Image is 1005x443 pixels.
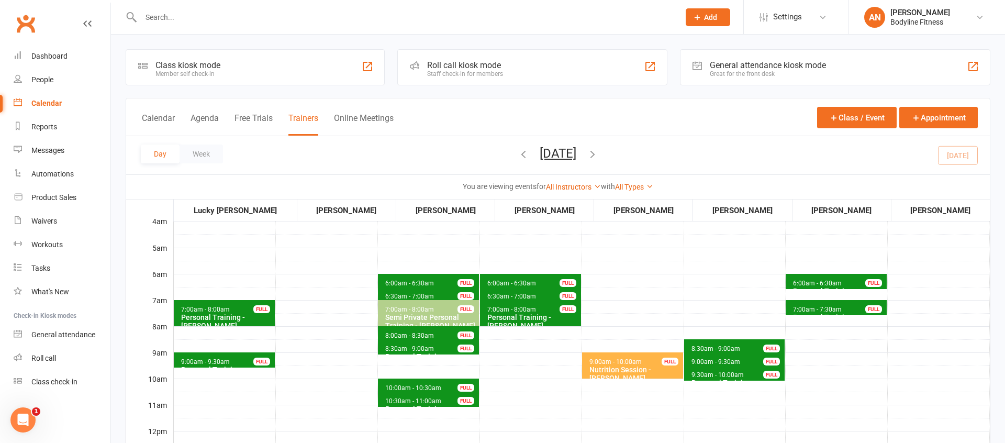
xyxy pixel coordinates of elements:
[385,332,434,339] span: 8:00am - 8:30am
[253,305,270,313] div: FULL
[14,233,110,257] a: Workouts
[14,323,110,347] a: General attendance kiosk mode
[763,371,780,379] div: FULL
[31,52,68,60] div: Dashboard
[181,358,230,366] span: 9:00am - 9:30am
[792,280,842,287] span: 6:00am - 6:30am
[792,287,885,304] div: Personal Training - [PERSON_NAME]
[457,384,474,392] div: FULL
[710,70,826,77] div: Great for the front desk
[487,293,537,300] span: 6:30am - 7:00am
[385,352,477,369] div: Personal Training - [PERSON_NAME]
[155,60,220,70] div: Class kiosk mode
[14,45,110,68] a: Dashboard
[694,204,791,217] div: [PERSON_NAME]
[126,216,173,242] div: 4am
[385,397,442,405] span: 10:30am - 11:00am
[126,242,173,269] div: 5am
[14,280,110,304] a: What's New
[560,305,576,313] div: FULL
[14,162,110,186] a: Automations
[31,264,50,272] div: Tasks
[691,371,744,379] span: 9:30am - 10:00am
[601,182,615,191] strong: with
[457,345,474,352] div: FULL
[763,345,780,352] div: FULL
[181,306,230,313] span: 7:00am - 8:00am
[899,107,978,128] button: Appointment
[865,279,882,287] div: FULL
[385,293,434,300] span: 6:30am - 7:00am
[691,379,783,395] div: Personal Training - [PERSON_NAME]
[385,306,434,313] span: 7:00am - 8:00am
[385,405,477,422] div: Personal Training - [PERSON_NAME]
[180,145,223,163] button: Week
[892,204,989,217] div: [PERSON_NAME]
[537,182,546,191] strong: for
[457,331,474,339] div: FULL
[463,182,537,191] strong: You are viewing events
[385,345,434,352] span: 8:30am - 9:00am
[865,305,882,313] div: FULL
[792,306,842,313] span: 7:00am - 7:30am
[13,10,39,37] a: Clubworx
[773,5,802,29] span: Settings
[487,313,579,330] div: Personal Training - [PERSON_NAME]
[691,358,741,366] span: 9:00am - 9:30am
[142,113,175,136] button: Calendar
[138,10,672,25] input: Search...
[31,354,56,362] div: Roll call
[817,107,897,128] button: Class / Event
[334,113,394,136] button: Online Meetings
[560,292,576,300] div: FULL
[864,7,885,28] div: AN
[181,366,273,382] div: Personal Training - [PERSON_NAME]
[126,295,173,321] div: 7am
[31,240,63,249] div: Workouts
[181,313,273,330] div: Personal Training - [PERSON_NAME]
[14,209,110,233] a: Waivers
[686,8,730,26] button: Add
[32,407,40,416] span: 1
[253,358,270,366] div: FULL
[174,204,296,217] div: Lucky [PERSON_NAME]
[487,306,537,313] span: 7:00am - 8:00am
[14,68,110,92] a: People
[126,321,173,347] div: 8am
[589,366,681,382] div: Nutrition Session - [PERSON_NAME]
[14,92,110,115] a: Calendar
[589,358,642,366] span: 9:00am - 10:00am
[31,378,77,386] div: Class check-in
[31,146,64,154] div: Messages
[14,257,110,280] a: Tasks
[155,70,220,77] div: Member self check-in
[126,400,173,426] div: 11am
[234,113,273,136] button: Free Trials
[141,145,180,163] button: Day
[191,113,219,136] button: Agenda
[10,407,36,433] iframe: Intercom live chat
[14,370,110,394] a: Class kiosk mode
[457,279,474,287] div: FULL
[126,373,173,400] div: 10am
[457,305,474,313] div: FULL
[14,186,110,209] a: Product Sales
[890,8,950,17] div: [PERSON_NAME]
[890,17,950,27] div: Bodyline Fitness
[540,146,576,161] button: [DATE]
[487,280,537,287] span: 6:00am - 6:30am
[457,397,474,405] div: FULL
[385,280,434,287] span: 6:00am - 6:30am
[31,75,53,84] div: People
[31,217,57,225] div: Waivers
[710,60,826,70] div: General attendance kiosk mode
[385,313,477,338] div: Semi Private Personal Training - [PERSON_NAME] & [PERSON_NAME]
[560,279,576,287] div: FULL
[126,347,173,373] div: 9am
[31,193,76,202] div: Product Sales
[595,204,692,217] div: [PERSON_NAME]
[31,330,95,339] div: General attendance
[14,347,110,370] a: Roll call
[427,70,503,77] div: Staff check-in for members
[763,358,780,366] div: FULL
